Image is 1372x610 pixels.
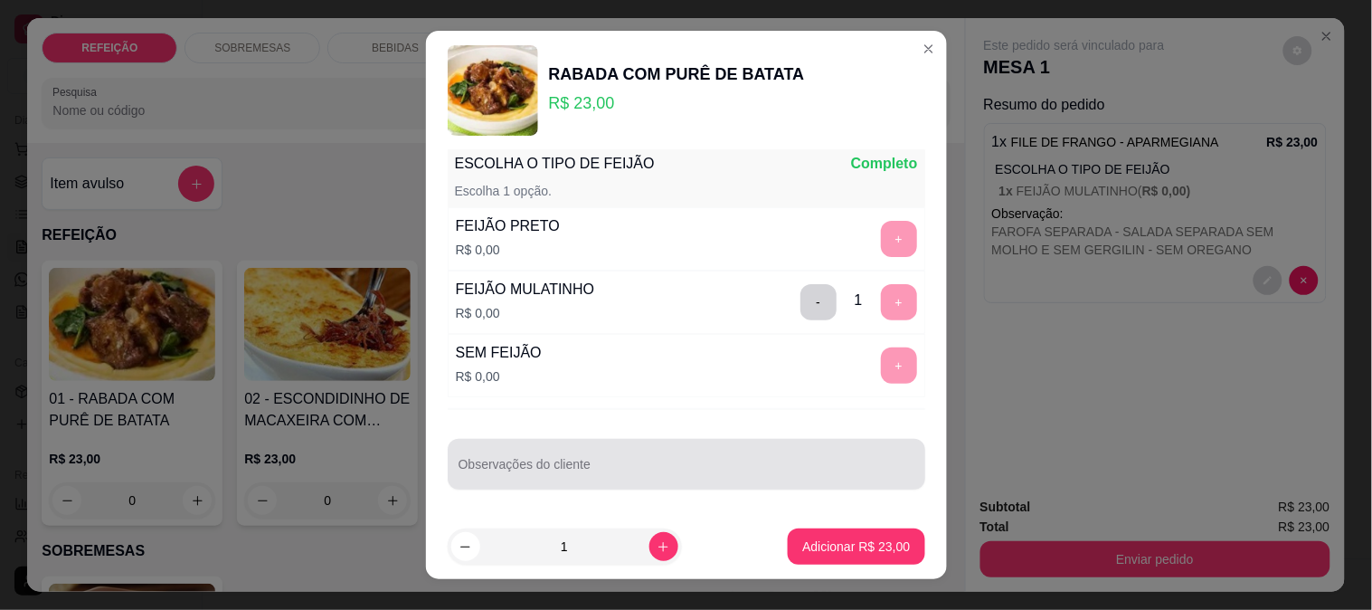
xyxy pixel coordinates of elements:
[788,529,924,565] button: Adicionar R$ 23,00
[456,215,560,237] div: FEIJÃO PRETO
[456,279,595,300] div: FEIJÃO MULATINHO
[456,304,595,322] p: R$ 0,00
[800,284,837,320] button: delete
[455,153,655,175] p: ESCOLHA O TIPO DE FEIJÃO
[451,532,480,561] button: decrease-product-quantity
[459,462,914,481] input: Observações do cliente
[914,34,943,63] button: Close
[456,367,542,386] p: R$ 0,00
[549,62,805,87] div: RABADA COM PURÊ DE BATATA
[448,45,538,136] img: product-image
[549,91,805,116] p: R$ 23,00
[455,182,552,200] p: Escolha 1 opção.
[456,241,560,259] p: R$ 0,00
[802,538,910,556] p: Adicionar R$ 23,00
[851,153,918,175] p: Completo
[456,342,542,364] div: SEM FEIJÃO
[855,290,863,311] div: 1
[649,532,678,561] button: increase-product-quantity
